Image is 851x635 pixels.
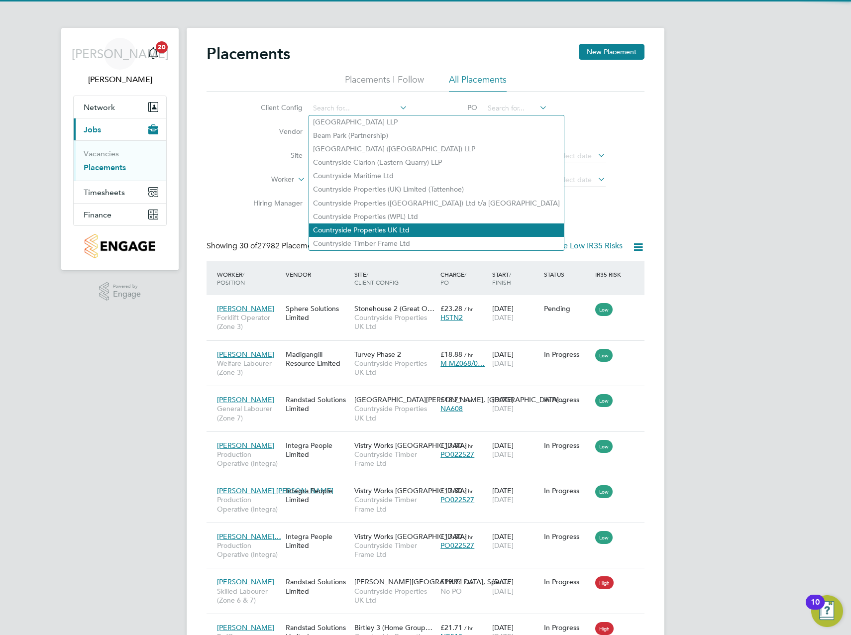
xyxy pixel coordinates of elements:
label: Hide Low IR35 Risks [538,241,623,251]
div: Integra People Limited [283,481,352,509]
span: [PERSON_NAME] [217,395,274,404]
div: [DATE] [490,299,541,327]
span: Low [595,531,613,544]
span: PO022527 [440,450,474,459]
span: £17.80 [440,532,462,541]
span: / hr [464,487,473,495]
li: Countryside Timber Frame Ltd [309,237,564,250]
img: countryside-properties-logo-retina.png [85,234,155,258]
label: PO [432,103,477,112]
span: / Finish [492,270,511,286]
button: Timesheets [74,181,166,203]
div: [DATE] [490,572,541,600]
label: Site [245,151,303,160]
span: £19.94 [440,577,462,586]
a: [PERSON_NAME]General Labourer (Zone 7)Randstad Solutions Limited[GEOGRAPHIC_DATA][PERSON_NAME], [... [214,390,644,398]
nav: Main navigation [61,28,179,270]
a: [PERSON_NAME]Skilled Labourer (Zone 6 & 7)Randstad Solutions Limited[PERSON_NAME][GEOGRAPHIC_DATA... [214,572,644,580]
div: [DATE] [490,481,541,509]
span: Timesheets [84,188,125,197]
a: [PERSON_NAME]Forklift Operator (Zone 3)Sphere Solutions LimitedStonehouse 2 (Great O…Countryside ... [214,299,644,307]
span: Production Operative (Integra) [217,541,281,559]
div: Site [352,265,438,291]
span: Countryside Properties UK Ltd [354,587,435,605]
span: [PERSON_NAME] [217,577,274,586]
div: Randstad Solutions Limited [283,572,352,600]
div: Madigangill Resource Limited [283,345,352,373]
span: / hr [464,533,473,540]
button: Open Resource Center, 10 new notifications [811,595,843,627]
span: [PERSON_NAME]… [217,532,281,541]
span: Select date [556,175,592,184]
a: [PERSON_NAME]Welfare Labourer (Zone 3)Madigangill Resource LimitedTurvey Phase 2Countryside Prope... [214,344,644,353]
span: [PERSON_NAME] [PERSON_NAME] [217,486,333,495]
div: Showing [207,241,324,251]
li: Countryside Properties ([GEOGRAPHIC_DATA]) Ltd t/a [GEOGRAPHIC_DATA] [309,197,564,210]
span: Countryside Timber Frame Ltd [354,495,435,513]
span: / Position [217,270,245,286]
label: Client Config [245,103,303,112]
span: / PO [440,270,466,286]
div: Integra People Limited [283,436,352,464]
li: Placements I Follow [345,74,424,92]
span: [PERSON_NAME] [217,350,274,359]
span: 27982 Placements [239,241,322,251]
span: M-MZ068/0… [440,359,485,368]
span: Low [595,440,613,453]
div: Start [490,265,541,291]
li: [GEOGRAPHIC_DATA] ([GEOGRAPHIC_DATA]) LLP [309,142,564,156]
span: Low [595,303,613,316]
div: Randstad Solutions Limited [283,390,352,418]
span: [PERSON_NAME] [217,623,274,632]
span: NA608 [440,404,463,413]
div: In Progress [544,532,591,541]
span: Forklift Operator (Zone 3) [217,313,281,331]
span: Countryside Properties UK Ltd [354,359,435,377]
span: Finance [84,210,111,219]
a: [PERSON_NAME] [PERSON_NAME]Production Operative (Integra)Integra People LimitedVistry Works [GEOG... [214,481,644,489]
span: [DATE] [492,495,514,504]
div: Vendor [283,265,352,283]
div: Status [541,265,593,283]
span: / hr [464,305,473,313]
span: No PO [440,587,462,596]
a: [PERSON_NAME][PERSON_NAME] [73,38,167,86]
span: £18.71 [440,395,462,404]
span: Vistry Works [GEOGRAPHIC_DATA] [354,486,467,495]
span: £17.80 [440,486,462,495]
span: / hr [464,624,473,632]
span: Countryside Properties UK Ltd [354,404,435,422]
div: Pending [544,304,591,313]
span: Low [595,349,613,362]
span: Low [595,394,613,407]
span: 30 of [239,241,257,251]
span: Jobs [84,125,101,134]
div: In Progress [544,395,591,404]
button: Jobs [74,118,166,140]
span: Stonehouse 2 (Great O… [354,304,434,313]
span: Vistry Works [GEOGRAPHIC_DATA] [354,532,467,541]
span: Welfare Labourer (Zone 3) [217,359,281,377]
div: In Progress [544,350,591,359]
span: £17.80 [440,441,462,450]
div: Sphere Solutions Limited [283,299,352,327]
span: / hr [464,396,473,404]
button: Finance [74,204,166,225]
li: All Placements [449,74,507,92]
a: Vacancies [84,149,119,158]
button: New Placement [579,44,644,60]
label: Hiring Manager [245,199,303,208]
span: / hr [464,578,473,586]
span: James Archer [73,74,167,86]
span: [DATE] [492,541,514,550]
span: / hr [464,351,473,358]
a: [PERSON_NAME]Traffic [PERSON_NAME] (CPCS) (Zone 6 & 7)Randstad Solutions LimitedBirtley 3 (Home G... [214,618,644,626]
a: 20 [143,38,163,70]
span: / hr [464,442,473,449]
button: Network [74,96,166,118]
span: Engage [113,290,141,299]
div: 10 [811,602,820,615]
a: Placements [84,163,126,172]
li: Countryside Maritime Ltd [309,169,564,183]
label: Worker [237,175,294,185]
